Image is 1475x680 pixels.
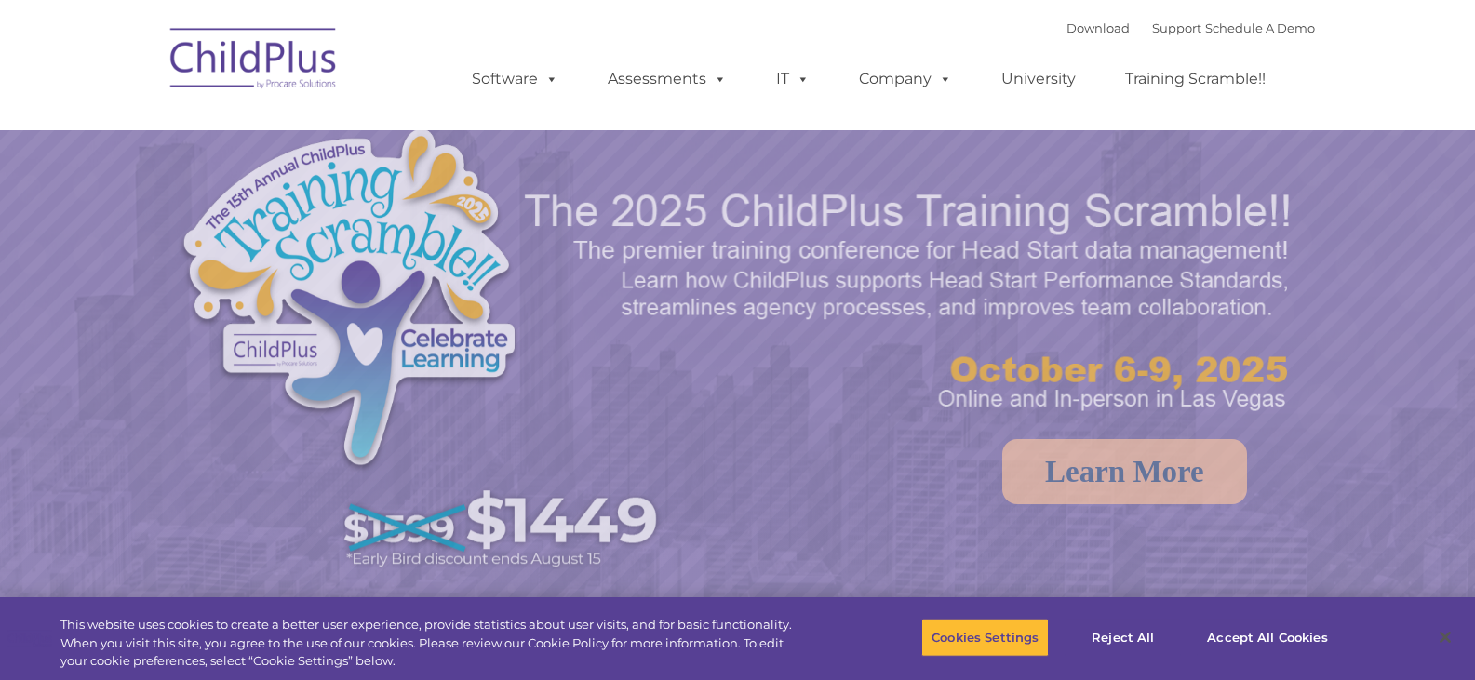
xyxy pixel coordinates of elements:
a: Learn More [1002,439,1247,504]
img: ChildPlus by Procare Solutions [161,15,347,108]
button: Accept All Cookies [1197,618,1337,657]
a: Schedule A Demo [1205,20,1315,35]
a: Software [453,60,577,98]
a: University [983,60,1094,98]
a: Download [1066,20,1130,35]
a: Support [1152,20,1201,35]
button: Close [1425,617,1466,658]
button: Reject All [1065,618,1181,657]
a: Assessments [589,60,745,98]
button: Cookies Settings [921,618,1049,657]
a: Training Scramble!! [1106,60,1284,98]
div: This website uses cookies to create a better user experience, provide statistics about user visit... [60,616,811,671]
a: Company [840,60,971,98]
font: | [1066,20,1315,35]
a: IT [758,60,828,98]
